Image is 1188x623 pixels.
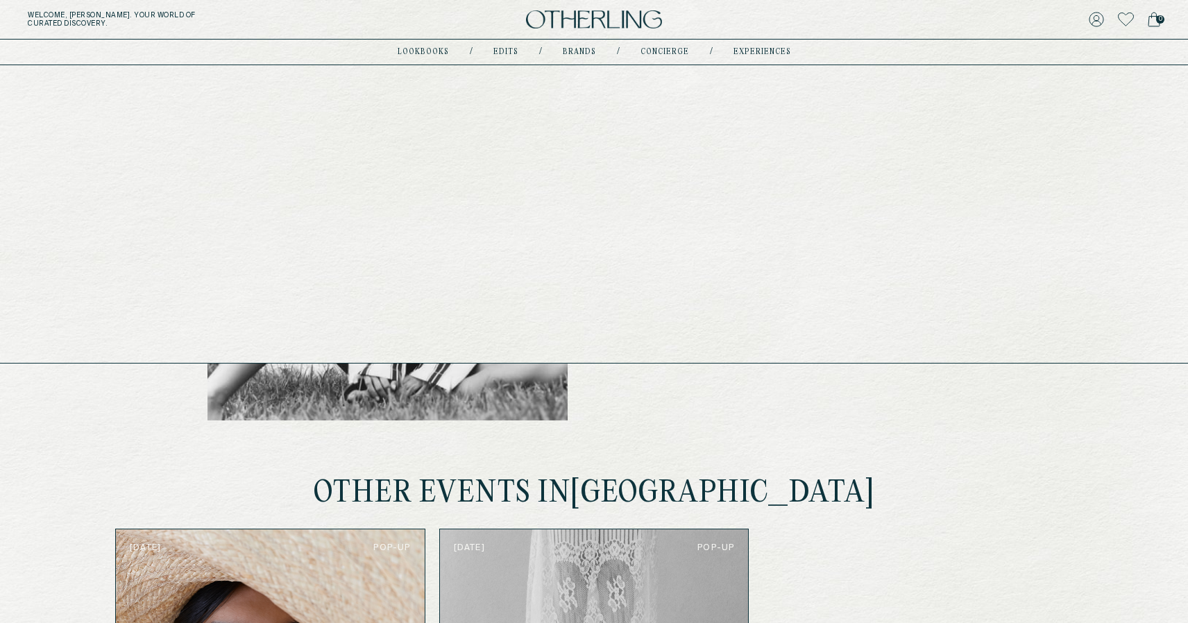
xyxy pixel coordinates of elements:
[1156,15,1164,24] span: 0
[539,46,542,58] div: /
[493,49,518,56] a: Edits
[617,46,620,58] div: /
[697,543,734,553] span: pop-up
[640,49,689,56] a: concierge
[398,49,449,56] a: lookbooks
[733,49,791,56] a: experiences
[314,476,874,511] h5: other events in [GEOGRAPHIC_DATA]
[563,49,596,56] a: Brands
[710,46,713,58] div: /
[1148,10,1160,29] a: 0
[526,10,662,29] img: logo
[470,46,473,58] div: /
[454,543,485,553] span: [DATE]
[28,11,368,28] h5: Welcome, [PERSON_NAME] . Your world of curated discovery.
[130,543,161,553] span: [DATE]
[373,543,410,553] span: pop-up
